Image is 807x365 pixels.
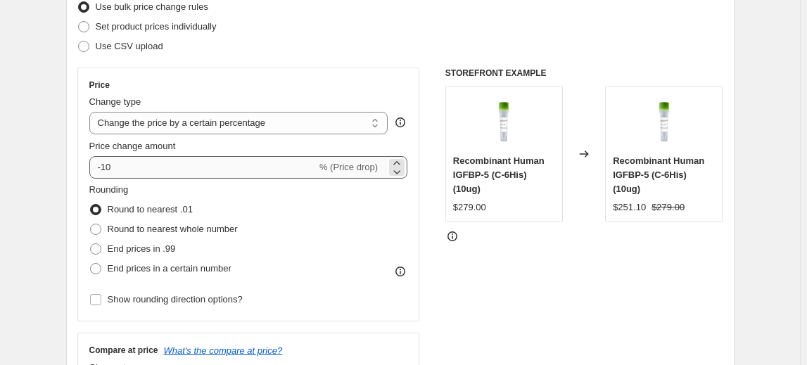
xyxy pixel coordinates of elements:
[319,162,378,172] span: % (Price drop)
[89,79,110,91] h3: Price
[89,184,129,195] span: Rounding
[89,96,141,107] span: Change type
[96,21,217,32] span: Set product prices individually
[108,294,243,305] span: Show rounding direction options?
[164,345,283,356] button: What's the compare at price?
[108,263,231,274] span: End prices in a certain number
[613,200,646,214] div: $251.10
[108,204,193,214] span: Round to nearest .01
[652,200,685,214] strike: $279.00
[108,243,176,254] span: End prices in .99
[89,141,176,151] span: Price change amount
[476,94,532,150] img: protein3_80x.jpg
[96,41,163,51] span: Use CSV upload
[453,155,545,194] span: Recombinant Human IGFBP-5 (C-6His) (10ug)
[108,224,238,234] span: Round to nearest whole number
[445,68,723,79] h6: STOREFRONT EXAMPLE
[89,345,158,356] h3: Compare at price
[96,1,208,12] span: Use bulk price change rules
[613,155,704,194] span: Recombinant Human IGFBP-5 (C-6His) (10ug)
[453,200,486,214] div: $279.00
[636,94,692,150] img: protein3_80x.jpg
[393,115,407,129] div: help
[89,156,317,179] input: -15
